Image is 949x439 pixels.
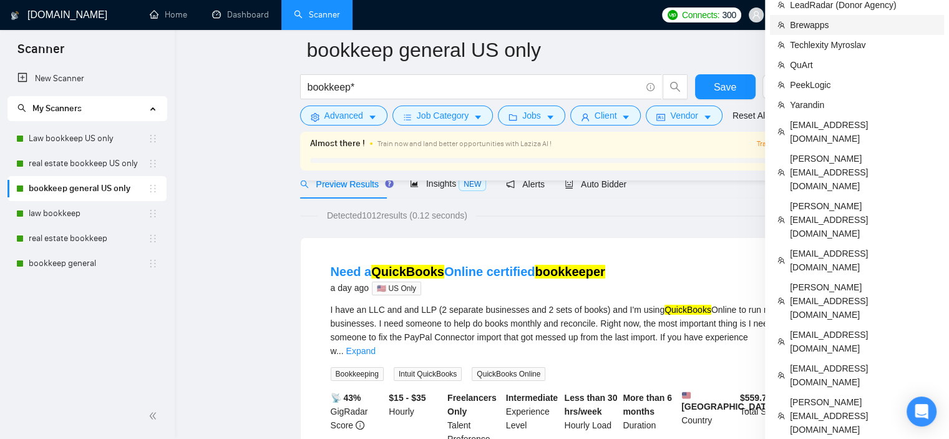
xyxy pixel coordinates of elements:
[790,152,937,193] span: [PERSON_NAME][EMAIL_ADDRESS][DOMAIN_NAME]
[777,297,785,305] span: team
[336,346,344,356] span: ...
[459,177,486,191] span: NEW
[7,66,167,91] li: New Scanner
[777,128,785,136] span: team
[535,265,605,279] mark: bookkeeper
[300,106,387,126] button: settingAdvancedcaret-down
[732,109,767,122] a: Reset All
[790,118,937,146] span: [EMAIL_ADDRESS][DOMAIN_NAME]
[722,8,736,22] span: 300
[668,10,678,20] img: upwork-logo.png
[663,81,687,92] span: search
[682,8,719,22] span: Connects:
[311,112,319,122] span: setting
[308,79,641,95] input: Search Freelance Jobs...
[300,180,309,189] span: search
[17,104,26,112] span: search
[318,209,476,222] span: Detected 1012 results (0.12 seconds)
[790,78,937,92] span: PeekLogic
[565,180,573,189] span: robot
[790,98,937,112] span: Yarandin
[7,251,167,276] li: bookkeep general
[294,9,340,20] a: searchScanner
[777,41,785,49] span: team
[546,112,555,122] span: caret-down
[621,112,630,122] span: caret-down
[703,112,712,122] span: caret-down
[506,180,515,189] span: notification
[740,393,772,403] b: $ 559.75
[777,21,785,29] span: team
[394,367,462,381] span: Intuit QuickBooks
[29,126,148,151] a: Law bookkeep US only
[346,346,376,356] a: Expand
[29,176,148,201] a: bookkeep general US only
[777,1,785,9] span: team
[368,112,377,122] span: caret-down
[790,58,937,72] span: QuArt
[663,74,688,99] button: search
[29,226,148,251] a: real estate bookkeep
[714,79,736,95] span: Save
[324,109,363,122] span: Advanced
[777,169,785,176] span: team
[646,106,722,126] button: idcardVendorcaret-down
[522,109,541,122] span: Jobs
[307,34,799,66] input: Scanner name...
[331,393,361,403] b: 📡 43%
[777,61,785,69] span: team
[506,393,558,403] b: Intermediate
[777,81,785,89] span: team
[29,151,148,176] a: real estate bookkeep US only
[7,226,167,251] li: real estate bookkeep
[777,338,785,345] span: team
[756,138,814,150] button: Train Laziza AI
[148,159,158,169] span: holder
[498,106,565,126] button: folderJobscaret-down
[777,101,785,109] span: team
[7,126,167,151] li: Law bookkeep US only
[150,9,187,20] a: homeHome
[656,112,665,122] span: idcard
[790,199,937,240] span: [PERSON_NAME][EMAIL_ADDRESS][DOMAIN_NAME]
[7,176,167,201] li: bookkeep general US only
[410,179,419,188] span: area-chart
[300,179,390,189] span: Preview Results
[29,251,148,276] a: bookkeep general
[695,74,756,99] button: Save
[212,9,269,20] a: dashboardDashboard
[474,112,482,122] span: caret-down
[777,412,785,420] span: team
[417,109,469,122] span: Job Category
[148,259,158,269] span: holder
[310,137,365,150] span: Almost there !
[664,305,711,315] mark: QuickBooks
[681,391,775,412] b: [GEOGRAPHIC_DATA]
[148,184,158,194] span: holder
[377,139,552,148] span: Train now and land better opportunities with Laziza AI !
[384,178,395,189] div: Tooltip anchor
[682,391,691,400] img: 🇺🇸
[331,280,605,295] div: a day ago
[565,179,626,189] span: Auto Bidder
[472,367,545,381] span: QuickBooks Online
[331,303,794,358] div: I have an LLC and and LLP (2 separate businesses and 2 sets of books) and I'm using Online to run...
[7,151,167,176] li: real estate bookkeep US only
[17,66,157,91] a: New Scanner
[29,201,148,226] a: law bookkeep
[506,179,545,189] span: Alerts
[7,201,167,226] li: law bookkeep
[790,280,937,322] span: [PERSON_NAME][EMAIL_ADDRESS][DOMAIN_NAME]
[389,393,426,403] b: $15 - $35
[570,106,641,126] button: userClientcaret-down
[777,216,785,224] span: team
[790,362,937,389] span: [EMAIL_ADDRESS][DOMAIN_NAME]
[623,393,672,417] b: More than 6 months
[11,6,19,26] img: logo
[777,372,785,379] span: team
[581,112,590,122] span: user
[32,103,82,114] span: My Scanners
[790,38,937,52] span: Techlexity Myroslav
[331,367,384,381] span: Bookkeeping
